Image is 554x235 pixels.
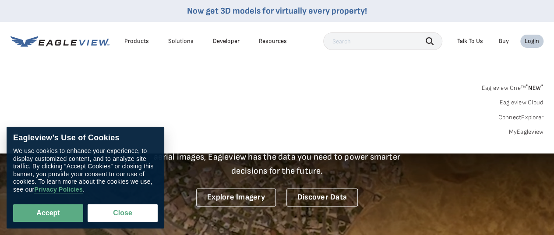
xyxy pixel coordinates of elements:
div: Talk To Us [457,37,483,45]
div: Eagleview’s Use of Cookies [13,133,158,143]
div: Products [124,37,149,45]
div: Login [525,37,539,45]
span: NEW [526,84,543,92]
a: Eagleview Cloud [499,99,543,107]
a: Now get 3D models for virtually every property! [187,6,367,16]
a: Buy [499,37,509,45]
div: Solutions [168,37,194,45]
input: Search [323,32,442,50]
button: Close [88,204,158,222]
a: ConnectExplorer [498,114,543,121]
p: A new era starts here. Built on more than 3.5 billion high-resolution aerial images, Eagleview ha... [143,136,411,178]
div: Resources [259,37,287,45]
a: MyEagleview [508,128,543,136]
a: Eagleview One™*NEW* [481,82,543,92]
button: Accept [13,204,83,222]
a: Explore Imagery [196,189,276,207]
div: We use cookies to enhance your experience, to display customized content, and to analyze site tra... [13,147,158,193]
a: Privacy Policies [34,186,82,193]
a: Developer [213,37,240,45]
a: Discover Data [286,189,358,207]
